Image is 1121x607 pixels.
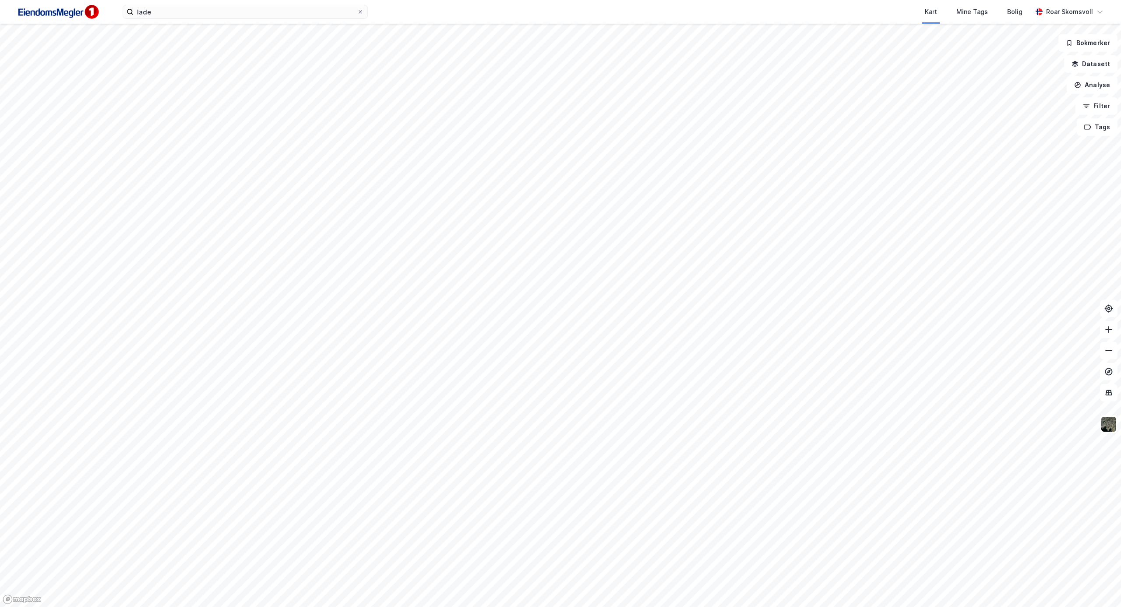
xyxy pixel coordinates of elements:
button: Filter [1075,97,1117,115]
button: Bokmerker [1058,34,1117,52]
div: Kart [925,7,937,17]
button: Tags [1077,118,1117,136]
div: Kontrollprogram for chat [1077,565,1121,607]
div: Bolig [1007,7,1022,17]
a: Mapbox homepage [3,594,41,604]
button: Datasett [1064,55,1117,73]
button: Analyse [1067,76,1117,94]
input: Søk på adresse, matrikkel, gårdeiere, leietakere eller personer [134,5,357,18]
div: Roar Skomsvoll [1046,7,1093,17]
img: 9k= [1100,416,1117,433]
iframe: Chat Widget [1077,565,1121,607]
div: Mine Tags [956,7,988,17]
img: F4PB6Px+NJ5v8B7XTbfpPpyloAAAAASUVORK5CYII= [14,2,102,22]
